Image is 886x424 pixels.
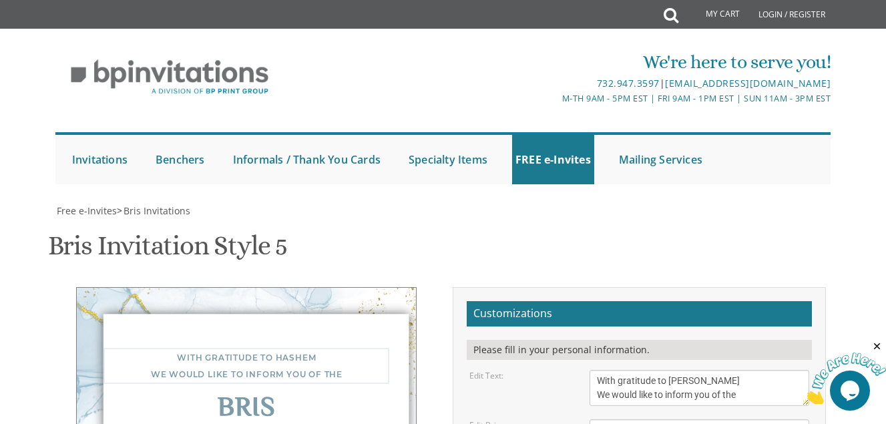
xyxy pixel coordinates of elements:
a: Mailing Services [616,135,706,184]
a: FREE e-Invites [512,135,594,184]
label: Edit Text: [469,370,503,381]
a: Benchers [152,135,208,184]
a: 732.947.3597 [597,77,660,89]
a: Specialty Items [405,135,491,184]
div: | [314,75,831,91]
img: BP Invitation Loft [55,49,284,105]
div: M-Th 9am - 5pm EST | Fri 9am - 1pm EST | Sun 11am - 3pm EST [314,91,831,105]
iframe: chat widget [803,341,886,404]
div: Bris [103,401,389,417]
span: Free e-Invites [57,204,117,217]
div: With gratitude to Hashem We would like to inform you of the [103,348,389,384]
a: Invitations [69,135,131,184]
div: Please fill in your personal information. [467,340,811,360]
a: [EMAIL_ADDRESS][DOMAIN_NAME] [665,77,831,89]
a: Bris Invitations [122,204,190,217]
textarea: With gratitude to Hashem We would like to inform you of the [590,370,809,406]
span: > [117,204,190,217]
div: We're here to serve you! [314,49,831,75]
a: Informals / Thank You Cards [230,135,384,184]
h2: Customizations [467,301,811,327]
a: My Cart [677,1,749,28]
h1: Bris Invitation Style 5 [48,231,287,270]
span: Bris Invitations [124,204,190,217]
a: Free e-Invites [55,204,117,217]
